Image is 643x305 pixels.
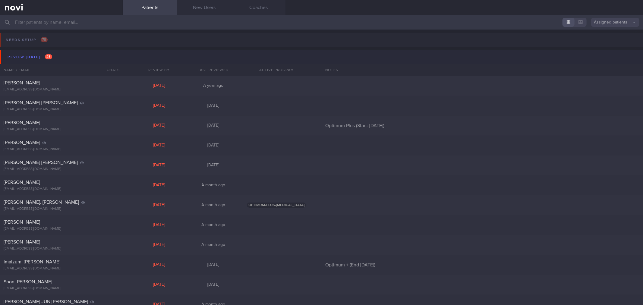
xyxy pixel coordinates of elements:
[4,200,79,205] span: [PERSON_NAME], [PERSON_NAME]
[4,259,60,264] span: Imaizumi [PERSON_NAME]
[4,147,119,152] div: [EMAIL_ADDRESS][DOMAIN_NAME]
[591,18,639,27] button: Assigned patients
[132,262,186,268] div: [DATE]
[4,266,119,271] div: [EMAIL_ADDRESS][DOMAIN_NAME]
[4,227,119,231] div: [EMAIL_ADDRESS][DOMAIN_NAME]
[132,103,186,108] div: [DATE]
[322,123,643,129] div: Optimum Plus (Start: [DATE])
[4,187,119,191] div: [EMAIL_ADDRESS][DOMAIN_NAME]
[186,222,240,228] div: A month ago
[240,64,313,76] div: Active Program
[132,64,186,76] div: Review By
[4,279,52,284] span: Soon [PERSON_NAME]
[186,83,240,89] div: A year ago
[4,107,119,112] div: [EMAIL_ADDRESS][DOMAIN_NAME]
[4,220,40,225] span: [PERSON_NAME]
[99,64,123,76] div: Chats
[132,83,186,89] div: [DATE]
[132,163,186,168] div: [DATE]
[4,240,40,244] span: [PERSON_NAME]
[4,167,119,171] div: [EMAIL_ADDRESS][DOMAIN_NAME]
[132,282,186,288] div: [DATE]
[4,36,49,44] div: Needs setup
[132,242,186,248] div: [DATE]
[186,163,240,168] div: [DATE]
[322,262,643,268] div: Optimum + (End [DATE])
[186,242,240,248] div: A month ago
[132,143,186,148] div: [DATE]
[4,120,40,125] span: [PERSON_NAME]
[322,64,643,76] div: Notes
[4,100,78,105] span: [PERSON_NAME] [PERSON_NAME]
[4,140,40,145] span: [PERSON_NAME]
[4,180,40,185] span: [PERSON_NAME]
[186,203,240,208] div: A month ago
[4,247,119,251] div: [EMAIL_ADDRESS][DOMAIN_NAME]
[6,53,54,61] div: Review [DATE]
[132,183,186,188] div: [DATE]
[4,299,88,304] span: [PERSON_NAME] JUN [PERSON_NAME]
[41,37,48,42] span: 78
[4,207,119,211] div: [EMAIL_ADDRESS][DOMAIN_NAME]
[4,87,119,92] div: [EMAIL_ADDRESS][DOMAIN_NAME]
[247,203,306,208] span: OPTIMUM-PLUS-[MEDICAL_DATA]
[186,123,240,128] div: [DATE]
[186,64,240,76] div: Last Reviewed
[4,160,78,165] span: [PERSON_NAME] [PERSON_NAME]
[132,203,186,208] div: [DATE]
[132,222,186,228] div: [DATE]
[186,282,240,288] div: [DATE]
[186,103,240,108] div: [DATE]
[186,262,240,268] div: [DATE]
[4,127,119,132] div: [EMAIL_ADDRESS][DOMAIN_NAME]
[4,80,40,85] span: [PERSON_NAME]
[132,123,186,128] div: [DATE]
[186,143,240,148] div: [DATE]
[4,286,119,291] div: [EMAIL_ADDRESS][DOMAIN_NAME]
[45,54,52,59] span: 25
[186,183,240,188] div: A month ago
